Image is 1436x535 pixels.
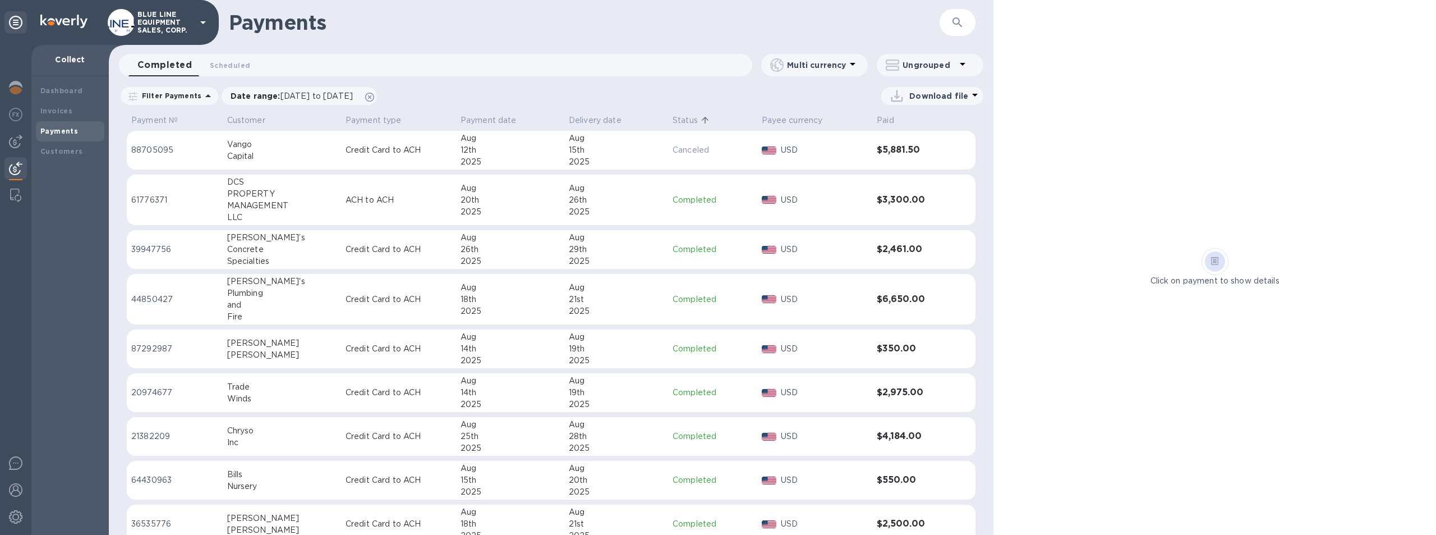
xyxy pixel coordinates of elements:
div: 15th [569,144,664,156]
div: Aug [461,132,560,144]
div: 20th [569,474,664,486]
p: Completed [673,194,753,206]
img: USD [762,477,777,484]
span: Scheduled [210,60,250,71]
div: 2025 [461,206,560,218]
p: USD [781,518,868,530]
div: Aug [461,375,560,387]
h3: $5,881.50 [877,145,946,156]
div: [PERSON_NAME]’s [227,232,337,244]
p: Payment № [131,115,178,126]
p: 87292987 [131,343,218,355]
h1: Payments [229,11,940,34]
div: 21st [569,518,664,530]
p: Credit Card to ACH [346,474,452,486]
p: Credit Card to ACH [346,144,452,156]
p: Collect [40,54,100,65]
div: LLC [227,212,337,223]
div: Aug [461,282,560,294]
div: Concrete [227,244,337,255]
span: Completed [137,57,192,73]
p: Completed [673,343,753,355]
div: Plumbing [227,287,337,299]
div: 20th [461,194,560,206]
div: 12th [461,144,560,156]
span: Delivery date [569,115,636,126]
div: Trade [227,381,337,393]
div: Winds [227,393,337,405]
img: Logo [40,15,88,28]
h3: $3,300.00 [877,195,946,205]
b: Payments [40,127,78,135]
div: Vango [227,139,337,150]
p: Credit Card to ACH [346,431,452,442]
span: Paid [877,115,909,126]
div: 2025 [461,305,560,317]
h3: $350.00 [877,344,946,354]
div: Nursery [227,481,337,492]
p: USD [781,387,868,399]
h3: $4,184.00 [877,431,946,442]
div: Aug [461,182,560,194]
p: Completed [673,387,753,399]
div: 2025 [569,305,664,317]
div: Aug [569,232,664,244]
div: 21st [569,294,664,305]
div: MANAGEMENT [227,200,337,212]
div: Aug [569,463,664,474]
p: Customer [227,115,265,126]
div: 18th [461,518,560,530]
div: Unpin categories [4,11,27,34]
p: Paid [877,115,894,126]
p: BLUE LINE EQUIPMENT SALES, CORP. [137,11,194,34]
p: 61776371 [131,194,218,206]
h3: $550.00 [877,475,946,486]
p: Credit Card to ACH [346,387,452,399]
div: 28th [569,431,664,442]
h3: $2,975.00 [877,387,946,398]
p: Payment type [346,115,402,126]
h3: $2,461.00 [877,244,946,255]
div: PROPERTY [227,188,337,200]
img: USD [762,196,777,204]
h3: $6,650.00 [877,294,946,305]
div: 29th [569,244,664,255]
p: Credit Card to ACH [346,294,452,305]
p: Status [673,115,698,126]
div: Aug [569,375,664,387]
div: 2025 [569,255,664,267]
div: 2025 [461,355,560,367]
div: Chryso [227,425,337,437]
iframe: Chat Widget [1380,481,1436,535]
div: Aug [569,182,664,194]
p: Ungrouped [903,60,956,71]
p: Download file [909,90,968,102]
div: Aug [461,232,560,244]
div: DCS [227,176,337,188]
p: Click on payment to show details [1150,275,1279,287]
img: USD [762,345,777,353]
div: 2025 [569,206,664,218]
div: 19th [569,387,664,399]
p: Filter Payments [137,91,201,100]
b: Customers [40,147,83,156]
div: 2025 [569,486,664,498]
div: 26th [461,244,560,255]
p: USD [781,294,868,305]
h3: $2,500.00 [877,519,946,529]
div: Aug [461,331,560,343]
p: Credit Card to ACH [346,343,452,355]
div: [PERSON_NAME]'s [227,276,337,287]
p: Payment date [461,115,517,126]
p: USD [781,144,868,156]
p: USD [781,343,868,355]
div: Aug [461,419,560,431]
div: 18th [461,294,560,305]
span: Customer [227,115,280,126]
p: Completed [673,244,753,255]
p: Multi currency [787,60,846,71]
span: Payment date [461,115,531,126]
p: Delivery date [569,115,622,126]
p: USD [781,474,868,486]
